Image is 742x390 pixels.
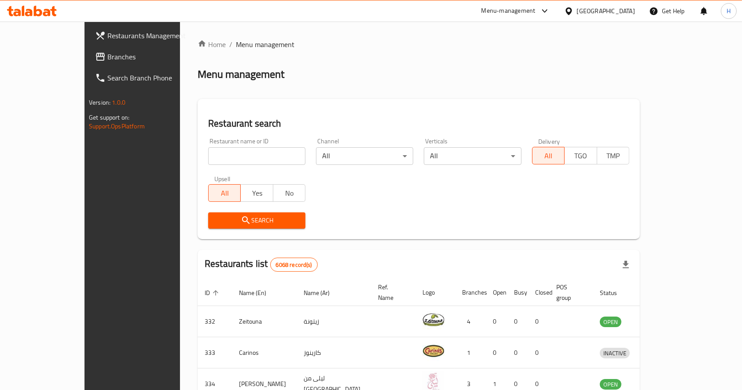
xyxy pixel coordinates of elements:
[88,67,209,88] a: Search Branch Phone
[208,184,241,202] button: All
[528,306,549,337] td: 0
[271,261,317,269] span: 6068 record(s)
[277,187,302,200] span: No
[600,348,630,358] span: INACTIVE
[89,97,110,108] span: Version:
[240,184,273,202] button: Yes
[208,117,629,130] h2: Restaurant search
[486,279,507,306] th: Open
[486,306,507,337] td: 0
[107,30,202,41] span: Restaurants Management
[89,112,129,123] span: Get support on:
[270,258,318,272] div: Total records count
[304,288,341,298] span: Name (Ar)
[455,279,486,306] th: Branches
[112,97,125,108] span: 1.0.0
[236,39,294,50] span: Menu management
[424,147,521,165] div: All
[577,6,635,16] div: [GEOGRAPHIC_DATA]
[88,25,209,46] a: Restaurants Management
[273,184,305,202] button: No
[422,309,444,331] img: Zeitouna
[568,149,593,162] span: TGO
[205,288,221,298] span: ID
[507,337,528,368] td: 0
[528,337,549,368] td: 0
[507,306,528,337] td: 0
[415,279,455,306] th: Logo
[232,337,297,368] td: Carinos
[601,149,626,162] span: TMP
[244,187,269,200] span: Yes
[198,337,232,368] td: 333
[297,337,371,368] td: كارينوز
[198,39,640,50] nav: breadcrumb
[378,282,405,303] span: Ref. Name
[198,39,226,50] a: Home
[239,288,278,298] span: Name (En)
[597,147,629,164] button: TMP
[215,215,298,226] span: Search
[536,149,561,162] span: All
[107,73,202,83] span: Search Branch Phone
[88,46,209,67] a: Branches
[532,147,565,164] button: All
[600,317,621,327] span: OPEN
[455,337,486,368] td: 1
[198,306,232,337] td: 332
[212,187,237,200] span: All
[528,279,549,306] th: Closed
[208,147,305,165] input: Search for restaurant name or ID..
[507,279,528,306] th: Busy
[600,288,628,298] span: Status
[615,254,636,275] div: Export file
[208,212,305,229] button: Search
[316,147,413,165] div: All
[232,306,297,337] td: Zeitouna
[214,175,231,182] label: Upsell
[600,379,621,390] span: OPEN
[486,337,507,368] td: 0
[89,120,145,132] a: Support.OpsPlatform
[229,39,232,50] li: /
[556,282,582,303] span: POS group
[297,306,371,337] td: زيتونة
[422,340,444,362] img: Carinos
[205,257,318,272] h2: Restaurants list
[727,6,731,16] span: H
[107,51,202,62] span: Branches
[455,306,486,337] td: 4
[564,147,597,164] button: TGO
[198,67,284,81] h2: Menu management
[481,6,536,16] div: Menu-management
[600,379,621,390] div: OPEN
[538,138,560,144] label: Delivery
